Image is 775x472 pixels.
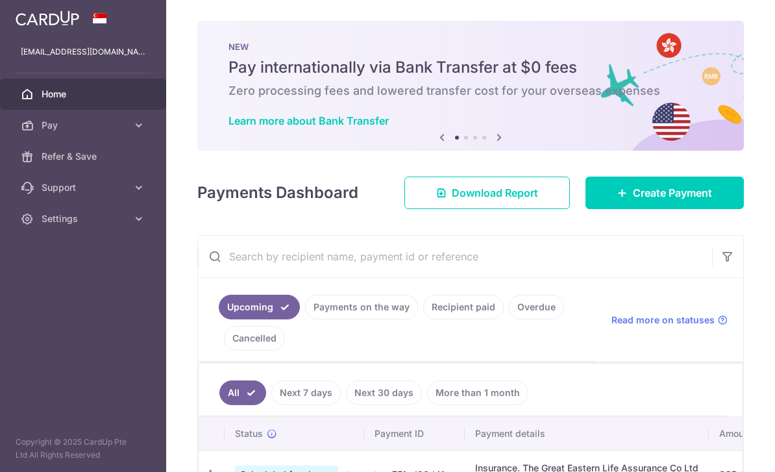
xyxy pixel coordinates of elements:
a: Next 30 days [346,380,422,405]
span: Home [42,88,127,101]
a: Learn more about Bank Transfer [228,114,389,127]
a: Overdue [509,295,564,319]
img: Bank transfer banner [197,21,744,151]
span: Settings [42,212,127,225]
a: Upcoming [219,295,300,319]
img: CardUp [16,10,79,26]
p: NEW [228,42,713,52]
a: Read more on statuses [611,314,728,327]
a: Recipient paid [423,295,504,319]
h6: Zero processing fees and lowered transfer cost for your overseas expenses [228,83,713,99]
span: Status [235,427,263,440]
th: Payment ID [364,417,465,451]
span: Support [42,181,127,194]
a: All [219,380,266,405]
span: Refer & Save [42,150,127,163]
a: Next 7 days [271,380,341,405]
p: [EMAIL_ADDRESS][DOMAIN_NAME] [21,45,145,58]
input: Search by recipient name, payment id or reference [198,236,712,277]
span: Download Report [452,185,538,201]
a: Payments on the way [305,295,418,319]
a: Create Payment [585,177,744,209]
span: Read more on statuses [611,314,715,327]
h5: Pay internationally via Bank Transfer at $0 fees [228,57,713,78]
a: More than 1 month [427,380,528,405]
span: Create Payment [633,185,712,201]
th: Payment details [465,417,709,451]
span: Amount [719,427,752,440]
a: Cancelled [224,326,285,351]
h4: Payments Dashboard [197,181,358,205]
a: Download Report [404,177,570,209]
span: Pay [42,119,127,132]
